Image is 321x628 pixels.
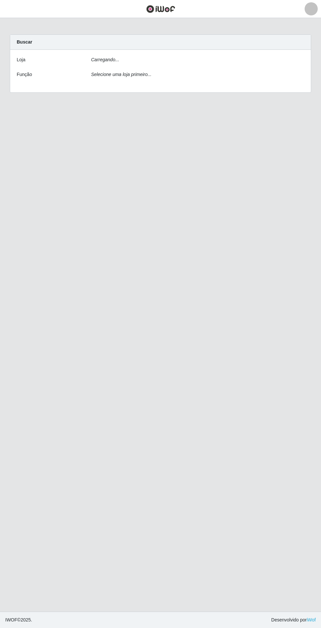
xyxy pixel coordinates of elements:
[91,72,151,77] i: Selecione uma loja primeiro...
[91,57,119,62] i: Carregando...
[17,56,25,63] label: Loja
[17,71,32,78] label: Função
[307,617,316,622] a: iWof
[146,5,175,13] img: CoreUI Logo
[5,617,32,623] span: © 2025 .
[17,39,32,45] strong: Buscar
[271,617,316,623] span: Desenvolvido por
[5,617,17,622] span: IWOF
